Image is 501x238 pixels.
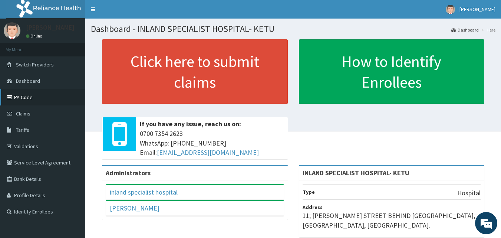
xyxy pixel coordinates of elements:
li: Here [479,27,495,33]
p: [PERSON_NAME] [26,24,75,31]
a: Click here to submit claims [102,39,288,104]
b: Address [303,204,323,211]
span: Switch Providers [16,61,54,68]
span: [PERSON_NAME] [459,6,495,13]
a: How to Identify Enrollees [299,39,485,104]
p: Hospital [457,188,481,198]
span: 0700 7354 2623 WhatsApp: [PHONE_NUMBER] Email: [140,129,284,157]
strong: INLAND SPECIALIST HOSPITAL- KETU [303,169,409,177]
span: Claims [16,110,30,117]
a: Dashboard [451,27,479,33]
a: [PERSON_NAME] [110,204,159,212]
b: If you have any issue, reach us on: [140,120,241,128]
img: User Image [4,22,20,39]
span: Dashboard [16,78,40,84]
span: Tariffs [16,127,29,133]
a: inland specialist hospital [110,188,178,196]
h1: Dashboard - INLAND SPECIALIST HOSPITAL- KETU [91,24,495,34]
a: [EMAIL_ADDRESS][DOMAIN_NAME] [157,148,259,157]
a: Online [26,33,44,39]
img: User Image [446,5,455,14]
b: Administrators [106,169,151,177]
p: 11, [PERSON_NAME] STREET BEHIND [GEOGRAPHIC_DATA], [GEOGRAPHIC_DATA], [GEOGRAPHIC_DATA]. [303,211,481,230]
b: Type [303,189,315,195]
